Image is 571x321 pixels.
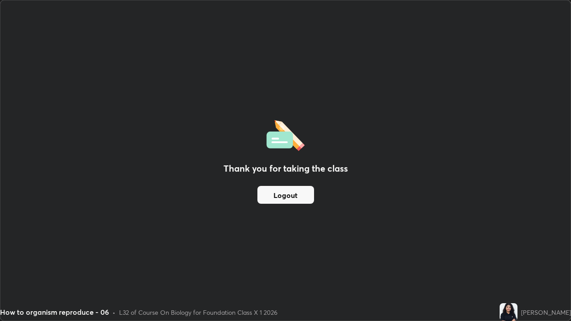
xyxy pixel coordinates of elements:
[119,308,277,317] div: L32 of Course On Biology for Foundation Class X 1 2026
[223,162,348,175] h2: Thank you for taking the class
[112,308,116,317] div: •
[257,186,314,204] button: Logout
[266,117,305,151] img: offlineFeedback.1438e8b3.svg
[500,303,517,321] img: d65cdba0ac1c438fb9f388b0b8c38f09.jpg
[521,308,571,317] div: [PERSON_NAME]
